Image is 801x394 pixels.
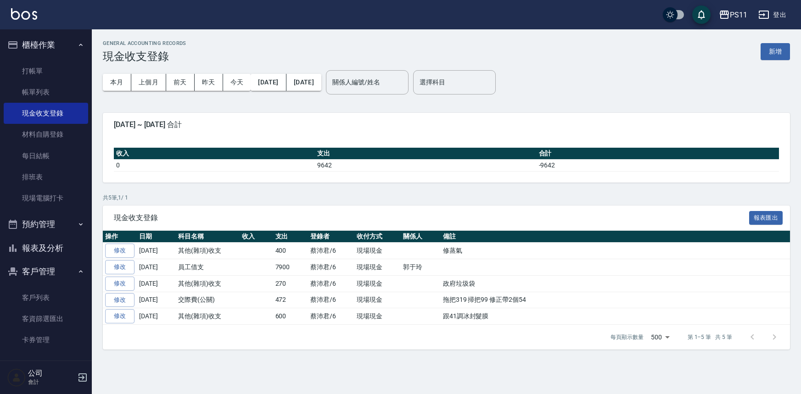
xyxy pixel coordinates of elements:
a: 修改 [105,293,134,307]
td: 拖把319 掃把99 修正帶2個54 [441,292,790,308]
a: 新增 [761,47,790,55]
td: 其他(雜項)收支 [176,243,240,259]
td: 政府垃圾袋 [441,275,790,292]
td: 7900 [273,259,308,276]
td: 現場現金 [354,243,401,259]
a: 修改 [105,277,134,291]
a: 修改 [105,309,134,323]
button: 行銷工具 [4,355,88,378]
a: 客資篩選匯出 [4,308,88,329]
button: 昨天 [195,74,223,91]
td: 蔡沛君/6 [308,243,354,259]
button: 櫃檯作業 [4,33,88,57]
div: 500 [647,325,673,350]
a: 現金收支登錄 [4,103,88,124]
th: 收入 [114,148,315,160]
td: [DATE] [137,259,176,276]
button: 前天 [166,74,195,91]
th: 備註 [441,231,790,243]
th: 收入 [240,231,273,243]
span: 現金收支登錄 [114,213,749,222]
td: 跟41調冰封髮膜 [441,308,790,325]
button: save [692,6,711,24]
td: 蔡沛君/6 [308,292,354,308]
td: 交際費(公關) [176,292,240,308]
p: 共 5 筆, 1 / 1 [103,194,790,202]
p: 會計 [28,378,75,386]
a: 修改 [105,260,134,274]
button: 本月 [103,74,131,91]
h3: 現金收支登錄 [103,50,186,63]
th: 支出 [273,231,308,243]
th: 操作 [103,231,137,243]
a: 卡券管理 [4,329,88,350]
td: 現場現金 [354,259,401,276]
th: 科目名稱 [176,231,240,243]
button: 客戶管理 [4,260,88,283]
button: PS11 [715,6,751,24]
p: 每頁顯示數量 [611,333,644,341]
button: [DATE] [286,74,321,91]
h2: GENERAL ACCOUNTING RECORDS [103,40,186,46]
td: 400 [273,243,308,259]
button: 報表及分析 [4,236,88,260]
h5: 公司 [28,369,75,378]
td: 270 [273,275,308,292]
a: 帳單列表 [4,82,88,103]
a: 打帳單 [4,61,88,82]
th: 登錄者 [308,231,354,243]
a: 報表匯出 [749,213,783,222]
p: 第 1–5 筆 共 5 筆 [688,333,732,341]
span: [DATE] ~ [DATE] 合計 [114,120,779,129]
button: 今天 [223,74,251,91]
th: 支出 [315,148,537,160]
a: 修改 [105,244,134,258]
button: 報表匯出 [749,211,783,225]
td: -9642 [537,159,779,171]
td: 0 [114,159,315,171]
td: [DATE] [137,275,176,292]
td: 現場現金 [354,275,401,292]
button: 新增 [761,43,790,60]
td: 修蒸氣 [441,243,790,259]
td: [DATE] [137,292,176,308]
a: 排班表 [4,166,88,188]
td: 600 [273,308,308,325]
td: 9642 [315,159,537,171]
td: 472 [273,292,308,308]
button: 預約管理 [4,212,88,236]
td: 現場現金 [354,308,401,325]
button: 登出 [755,6,790,23]
a: 客戶列表 [4,287,88,308]
td: 其他(雜項)收支 [176,275,240,292]
td: [DATE] [137,243,176,259]
th: 收付方式 [354,231,401,243]
td: 蔡沛君/6 [308,275,354,292]
img: Logo [11,8,37,20]
a: 材料自購登錄 [4,124,88,145]
td: 蔡沛君/6 [308,259,354,276]
td: 郭于玲 [401,259,441,276]
th: 合計 [537,148,779,160]
button: 上個月 [131,74,166,91]
th: 日期 [137,231,176,243]
td: [DATE] [137,308,176,325]
td: 員工借支 [176,259,240,276]
img: Person [7,368,26,387]
td: 現場現金 [354,292,401,308]
a: 現場電腦打卡 [4,188,88,209]
a: 每日結帳 [4,145,88,166]
div: PS11 [730,9,747,21]
button: [DATE] [251,74,286,91]
td: 其他(雜項)收支 [176,308,240,325]
th: 關係人 [401,231,441,243]
td: 蔡沛君/6 [308,308,354,325]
